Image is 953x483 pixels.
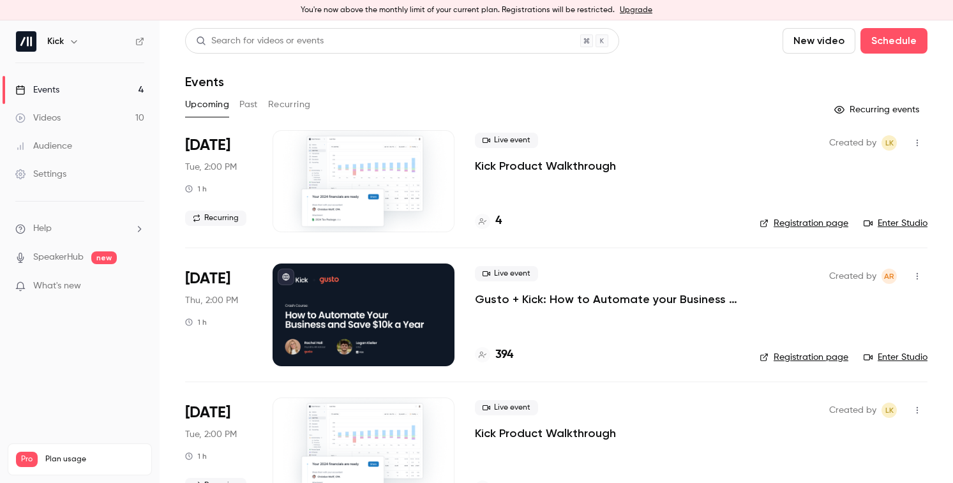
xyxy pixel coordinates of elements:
[620,5,652,15] a: Upgrade
[882,269,897,284] span: Andrew Roth
[860,28,927,54] button: Schedule
[185,161,237,174] span: Tue, 2:00 PM
[16,452,38,467] span: Pro
[185,211,246,226] span: Recurring
[829,269,876,284] span: Created by
[33,279,81,293] span: What's new
[47,35,64,48] h6: Kick
[829,403,876,418] span: Created by
[885,135,894,151] span: LK
[45,454,144,464] span: Plan usage
[91,251,117,264] span: new
[829,100,927,120] button: Recurring events
[864,351,927,364] a: Enter Studio
[864,217,927,230] a: Enter Studio
[185,264,252,366] div: Sep 25 Thu, 11:00 AM (America/Vancouver)
[185,94,229,115] button: Upcoming
[760,351,848,364] a: Registration page
[475,292,739,307] a: Gusto + Kick: How to Automate your Business and Save $10k a Year
[185,135,230,156] span: [DATE]
[885,403,894,418] span: LK
[882,135,897,151] span: Logan Kieller
[185,184,207,194] div: 1 h
[185,428,237,441] span: Tue, 2:00 PM
[15,168,66,181] div: Settings
[15,84,59,96] div: Events
[475,266,538,281] span: Live event
[185,130,252,232] div: Sep 23 Tue, 11:00 AM (America/Los Angeles)
[129,281,144,292] iframe: Noticeable Trigger
[185,403,230,423] span: [DATE]
[33,222,52,235] span: Help
[15,140,72,152] div: Audience
[16,31,36,52] img: Kick
[884,269,894,284] span: AR
[15,112,61,124] div: Videos
[239,94,258,115] button: Past
[185,294,238,307] span: Thu, 2:00 PM
[185,317,207,327] div: 1 h
[760,217,848,230] a: Registration page
[495,346,513,364] h4: 394
[475,426,616,441] a: Kick Product Walkthrough
[475,158,616,174] a: Kick Product Walkthrough
[196,34,324,48] div: Search for videos or events
[882,403,897,418] span: Logan Kieller
[475,133,538,148] span: Live event
[185,74,224,89] h1: Events
[495,212,502,230] h4: 4
[783,28,855,54] button: New video
[15,222,144,235] li: help-dropdown-opener
[475,346,513,364] a: 394
[33,251,84,264] a: SpeakerHub
[185,451,207,461] div: 1 h
[268,94,311,115] button: Recurring
[475,400,538,415] span: Live event
[829,135,876,151] span: Created by
[185,269,230,289] span: [DATE]
[475,212,502,230] a: 4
